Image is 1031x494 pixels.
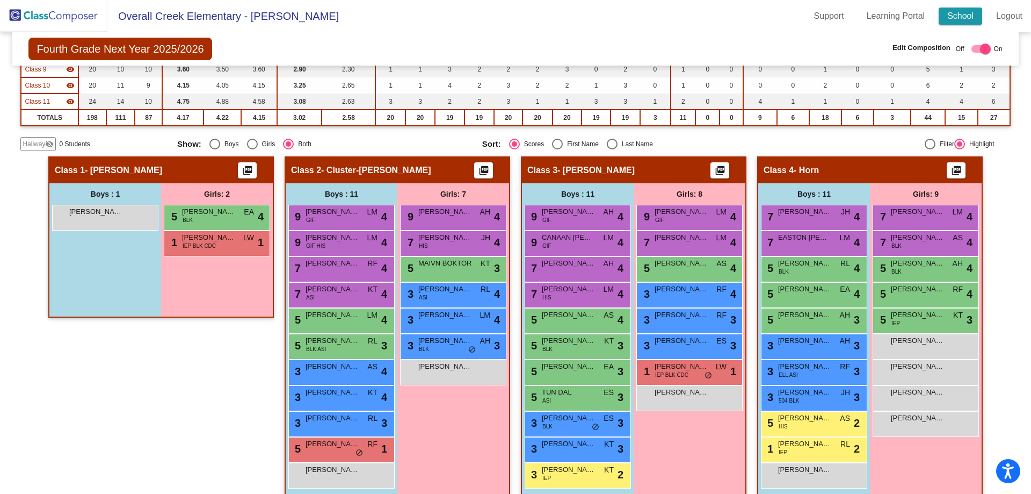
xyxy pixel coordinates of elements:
[978,94,1010,110] td: 6
[220,139,239,149] div: Boys
[841,94,874,110] td: 0
[435,77,464,94] td: 4
[978,77,1010,94] td: 2
[286,183,397,205] div: Boys : 11
[542,242,551,250] span: GIF
[891,258,945,269] span: [PERSON_NAME]
[720,94,743,110] td: 0
[477,165,490,180] mat-icon: picture_as_pdf
[464,110,494,126] td: 19
[306,232,359,243] span: [PERSON_NAME]
[528,211,537,223] span: 9
[947,162,965,178] button: Print Students Details
[418,206,472,217] span: [PERSON_NAME]
[25,97,50,106] span: Class 11
[939,8,982,25] a: School
[874,77,911,94] td: 0
[618,234,623,250] span: 4
[655,206,708,217] span: [PERSON_NAME]
[618,286,623,302] span: 4
[25,65,46,74] span: Class 9
[695,94,720,110] td: 0
[641,262,650,274] span: 5
[106,77,135,94] td: 11
[482,139,501,149] span: Sort:
[779,268,789,276] span: BLK
[720,110,743,126] td: 0
[494,61,522,77] td: 2
[720,77,743,94] td: 0
[464,61,494,77] td: 2
[604,258,614,269] span: AH
[294,139,311,149] div: Both
[522,77,553,94] td: 2
[306,310,359,320] span: [PERSON_NAME]
[106,110,135,126] td: 111
[778,284,832,295] span: [PERSON_NAME]
[640,61,670,77] td: 0
[758,183,870,205] div: Boys : 11
[542,293,551,302] span: HIS
[911,61,945,77] td: 5
[258,209,264,225] span: 4
[292,288,301,300] span: 7
[405,77,435,94] td: 1
[405,94,435,110] td: 3
[135,94,162,110] td: 10
[778,206,832,217] span: [PERSON_NAME]
[162,61,204,77] td: 3.60
[858,8,934,25] a: Learning Portal
[162,110,204,126] td: 4.17
[743,94,776,110] td: 4
[375,94,405,110] td: 3
[464,94,494,110] td: 2
[204,77,241,94] td: 4.05
[978,61,1010,77] td: 3
[21,77,78,94] td: Hidden teacher - Payne
[542,232,596,243] span: CANAAN [PERSON_NAME]
[809,61,841,77] td: 1
[277,61,322,77] td: 2.90
[494,260,500,276] span: 3
[911,77,945,94] td: 6
[381,286,387,302] span: 4
[435,110,464,126] td: 19
[988,8,1031,25] a: Logout
[891,284,945,295] span: [PERSON_NAME]
[464,77,494,94] td: 2
[695,61,720,77] td: 0
[405,110,435,126] td: 20
[945,94,978,110] td: 4
[85,165,162,176] span: - [PERSON_NAME]
[611,61,640,77] td: 2
[945,110,978,126] td: 15
[522,110,553,126] td: 20
[874,94,911,110] td: 1
[367,258,377,269] span: RF
[582,61,611,77] td: 0
[291,165,321,176] span: Class 2
[854,260,860,276] span: 4
[967,209,972,225] span: 4
[182,232,236,243] span: [PERSON_NAME]
[204,110,241,126] td: 4.22
[582,77,611,94] td: 1
[182,206,236,217] span: [PERSON_NAME] WALLS
[611,77,640,94] td: 3
[777,110,810,126] td: 6
[542,284,596,295] span: [PERSON_NAME]
[809,94,841,110] td: 1
[435,61,464,77] td: 3
[655,284,708,295] span: [PERSON_NAME]
[418,310,472,320] span: [PERSON_NAME] POPLAR
[435,94,464,110] td: 2
[321,165,431,176] span: - Cluster-[PERSON_NAME]
[169,211,177,223] span: 5
[604,232,614,244] span: LM
[655,310,708,320] span: [PERSON_NAME]
[618,260,623,276] span: 4
[777,61,810,77] td: 0
[375,61,405,77] td: 1
[671,94,696,110] td: 2
[418,232,472,243] span: [PERSON_NAME]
